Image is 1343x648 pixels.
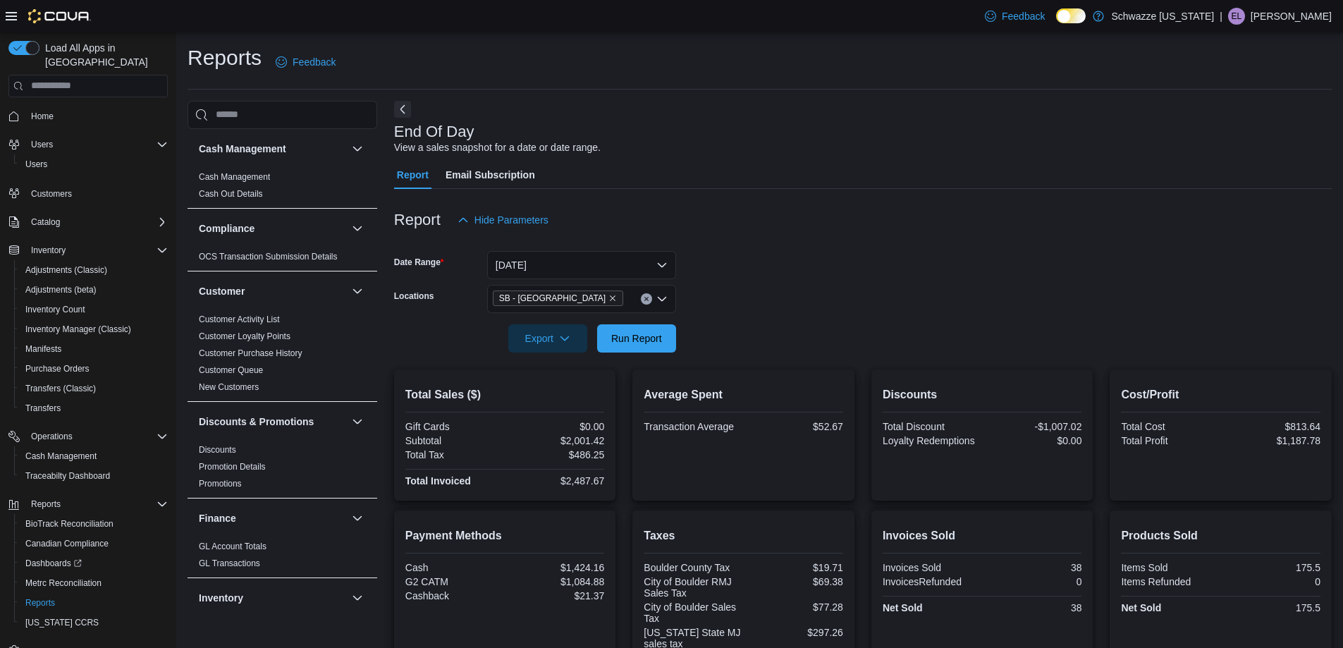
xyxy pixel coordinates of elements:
[199,284,245,298] h3: Customer
[199,415,314,429] h3: Discounts & Promotions
[508,590,604,601] div: $21.37
[394,140,601,155] div: View a sales snapshot for a date or date range.
[199,382,259,392] a: New Customers
[25,470,110,482] span: Traceabilty Dashboard
[394,123,474,140] h3: End Of Day
[747,562,843,573] div: $19.71
[349,589,366,606] button: Inventory
[985,562,1081,573] div: 38
[199,284,346,298] button: Customer
[394,101,411,118] button: Next
[199,541,266,552] span: GL Account Totals
[31,245,66,256] span: Inventory
[405,562,502,573] div: Cash
[644,562,740,573] div: Boulder County Tax
[25,428,78,445] button: Operations
[199,479,242,489] a: Promotions
[508,449,604,460] div: $486.25
[188,248,377,271] div: Compliance
[20,594,168,611] span: Reports
[188,311,377,401] div: Customer
[199,462,266,472] a: Promotion Details
[25,451,97,462] span: Cash Management
[20,515,168,532] span: BioTrack Reconciliation
[25,617,99,628] span: [US_STATE] CCRS
[656,293,668,305] button: Open list of options
[199,461,266,472] span: Promotion Details
[1232,8,1242,25] span: EL
[199,221,346,236] button: Compliance
[20,614,168,631] span: Washington CCRS
[199,331,290,341] a: Customer Loyalty Points
[25,107,168,125] span: Home
[25,538,109,549] span: Canadian Compliance
[452,206,554,234] button: Hide Parameters
[1224,602,1320,613] div: 175.5
[883,562,979,573] div: Invoices Sold
[199,348,302,358] a: Customer Purchase History
[405,475,471,487] strong: Total Invoiced
[199,558,260,569] span: GL Transactions
[20,301,91,318] a: Inventory Count
[20,341,67,357] a: Manifests
[20,555,87,572] a: Dashboards
[985,576,1081,587] div: 0
[199,221,255,236] h3: Compliance
[199,444,236,456] span: Discounts
[405,421,502,432] div: Gift Cards
[985,421,1081,432] div: -$1,007.02
[25,558,82,569] span: Dashboards
[31,139,53,150] span: Users
[25,136,59,153] button: Users
[517,324,579,353] span: Export
[644,576,740,599] div: City of Boulder RMJ Sales Tax
[14,573,173,593] button: Metrc Reconciliation
[883,421,979,432] div: Total Discount
[446,161,535,189] span: Email Subscription
[14,554,173,573] a: Dashboards
[20,321,137,338] a: Inventory Manager (Classic)
[508,576,604,587] div: $1,084.88
[199,445,236,455] a: Discounts
[644,421,740,432] div: Transaction Average
[747,576,843,587] div: $69.38
[487,251,676,279] button: [DATE]
[20,380,102,397] a: Transfers (Classic)
[1121,421,1218,432] div: Total Cost
[1121,602,1161,613] strong: Net Sold
[199,252,338,262] a: OCS Transaction Submission Details
[1224,421,1320,432] div: $813.64
[1251,8,1332,25] p: [PERSON_NAME]
[25,284,97,295] span: Adjustments (beta)
[199,188,263,200] span: Cash Out Details
[199,142,286,156] h3: Cash Management
[14,300,173,319] button: Inventory Count
[14,613,173,632] button: [US_STATE] CCRS
[508,435,604,446] div: $2,001.42
[25,264,107,276] span: Adjustments (Classic)
[747,627,843,638] div: $297.26
[188,538,377,577] div: Finance
[39,41,168,69] span: Load All Apps in [GEOGRAPHIC_DATA]
[349,140,366,157] button: Cash Management
[1002,9,1045,23] span: Feedback
[31,111,54,122] span: Home
[1228,8,1245,25] div: Emily Lostroh
[14,593,173,613] button: Reports
[747,601,843,613] div: $77.28
[985,602,1081,613] div: 38
[25,242,71,259] button: Inventory
[199,365,263,376] span: Customer Queue
[14,446,173,466] button: Cash Management
[405,590,502,601] div: Cashback
[31,188,72,200] span: Customers
[199,558,260,568] a: GL Transactions
[20,341,168,357] span: Manifests
[25,185,78,202] a: Customers
[883,386,1082,403] h2: Discounts
[20,467,116,484] a: Traceabilty Dashboard
[1224,435,1320,446] div: $1,187.78
[508,421,604,432] div: $0.00
[394,291,434,302] label: Locations
[199,591,346,605] button: Inventory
